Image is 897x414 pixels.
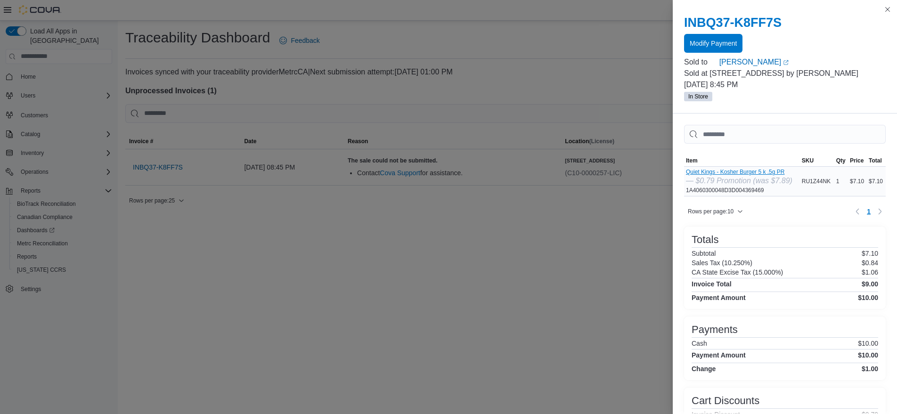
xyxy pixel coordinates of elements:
[686,175,792,187] div: — $0.79 Promotion (was $7.89)
[692,351,746,359] h4: Payment Amount
[692,268,783,276] h6: CA State Excise Tax (15.000%)
[882,4,893,15] button: Close this dialog
[692,250,716,257] h6: Subtotal
[684,57,718,68] div: Sold to
[867,155,886,166] button: Total
[690,39,737,48] span: Modify Payment
[862,365,878,373] h4: $1.00
[692,324,738,335] h3: Payments
[800,155,834,166] button: SKU
[850,157,864,164] span: Price
[692,234,718,245] h3: Totals
[858,340,878,347] p: $10.00
[684,92,712,101] span: In Store
[834,155,848,166] button: Qty
[874,206,886,217] button: Next page
[867,176,886,187] div: $7.10
[692,340,707,347] h6: Cash
[863,204,874,219] button: Page 1 of 1
[684,34,742,53] button: Modify Payment
[692,280,732,288] h4: Invoice Total
[858,351,878,359] h4: $10.00
[848,155,867,166] button: Price
[858,294,878,301] h4: $10.00
[688,208,734,215] span: Rows per page : 10
[692,365,716,373] h4: Change
[686,169,792,175] button: Quiet Kings - Kosher Burger 5 k .5g PR
[862,259,878,267] p: $0.84
[783,60,789,65] svg: External link
[684,125,886,144] input: This is a search bar. As you type, the results lower in the page will automatically filter.
[802,178,831,185] span: RU1Z44NK
[863,204,874,219] ul: Pagination for table: MemoryTable from EuiInMemoryTable
[862,268,878,276] p: $1.06
[802,157,814,164] span: SKU
[684,79,886,90] p: [DATE] 8:45 PM
[692,294,746,301] h4: Payment Amount
[686,157,698,164] span: Item
[862,250,878,257] p: $7.10
[836,157,846,164] span: Qty
[692,395,759,406] h3: Cart Discounts
[867,207,871,216] span: 1
[848,176,867,187] div: $7.10
[688,92,708,101] span: In Store
[684,68,886,79] p: Sold at [STREET_ADDRESS] by [PERSON_NAME]
[719,57,886,68] a: [PERSON_NAME]External link
[684,206,747,217] button: Rows per page:10
[862,280,878,288] h4: $9.00
[852,204,886,219] nav: Pagination for table: MemoryTable from EuiInMemoryTable
[684,15,886,30] h2: INBQ37-K8FF7S
[869,157,882,164] span: Total
[834,176,848,187] div: 1
[852,206,863,217] button: Previous page
[684,155,800,166] button: Item
[692,259,752,267] h6: Sales Tax (10.250%)
[686,169,792,194] div: 1A4060300048D3D004369469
